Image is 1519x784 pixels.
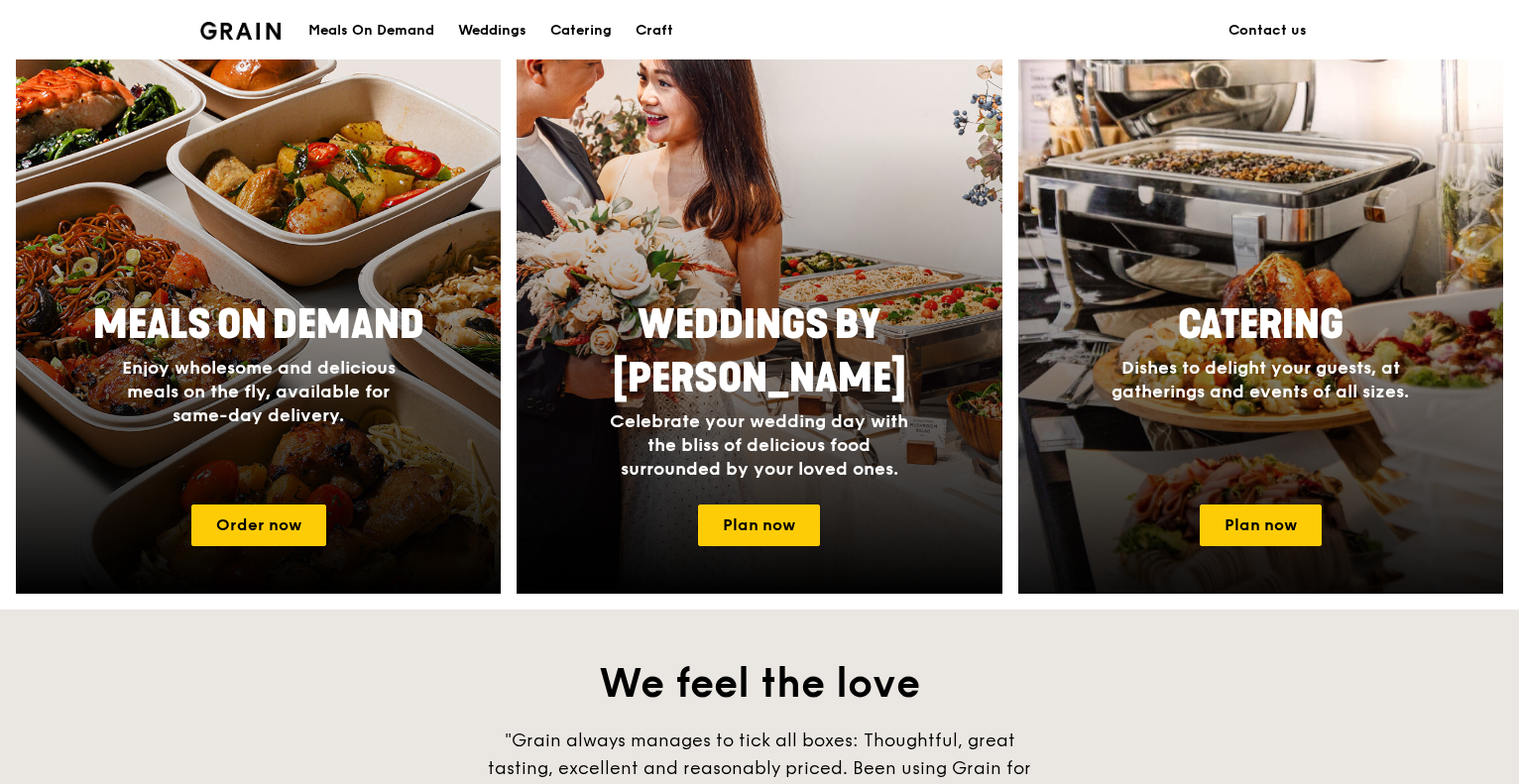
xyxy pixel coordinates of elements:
a: Weddings by [PERSON_NAME]Celebrate your wedding day with the bliss of delicious food surrounded b... [517,17,1001,594]
span: Weddings by [PERSON_NAME] [613,301,906,402]
a: Plan now [1200,504,1322,546]
div: Weddings [458,1,526,60]
span: Celebrate your wedding day with the bliss of delicious food surrounded by your loved ones. [610,410,908,480]
div: Catering [550,1,612,60]
div: Craft [636,1,673,60]
a: Weddings [446,1,538,60]
a: Meals On DemandEnjoy wholesome and delicious meals on the fly, available for same-day delivery.Or... [16,17,501,594]
a: Contact us [1217,1,1319,60]
a: Craft [624,1,685,60]
div: Meals On Demand [308,1,434,60]
span: Meals On Demand [93,301,424,349]
a: CateringDishes to delight your guests, at gatherings and events of all sizes.Plan now [1018,17,1503,594]
span: Catering [1178,301,1344,349]
a: Order now [191,504,326,546]
img: Grain [200,22,281,40]
a: Plan now [698,504,820,546]
span: Dishes to delight your guests, at gatherings and events of all sizes. [1111,357,1409,402]
span: Enjoy wholesome and delicious meals on the fly, available for same-day delivery. [122,357,396,426]
a: Catering [538,1,624,60]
